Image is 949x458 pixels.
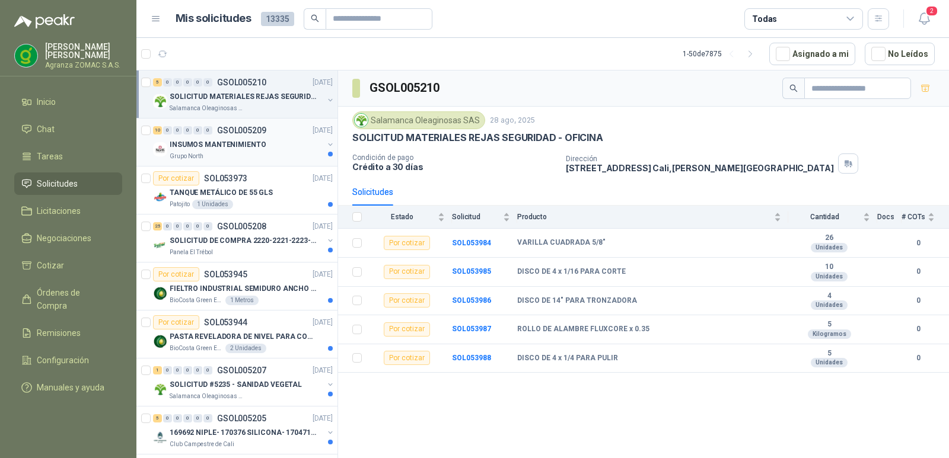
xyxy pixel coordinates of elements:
[14,118,122,140] a: Chat
[902,238,935,249] b: 0
[153,190,167,204] img: Company Logo
[37,286,111,312] span: Órdenes de Compra
[369,206,452,229] th: Estado
[183,126,192,134] div: 0
[193,414,202,422] div: 0
[355,114,368,127] img: Company Logo
[14,349,122,371] a: Configuración
[313,221,333,232] p: [DATE]
[45,43,122,59] p: [PERSON_NAME] [PERSON_NAME]
[517,213,772,221] span: Producto
[352,185,393,198] div: Solicitudes
[170,200,190,209] p: Patojito
[183,414,192,422] div: 0
[37,95,56,108] span: Inicio
[170,235,317,246] p: SOLICITUD DE COMPRA 2220-2221-2223-2224
[789,84,798,92] span: search
[769,43,855,65] button: Asignado a mi
[37,381,104,394] span: Manuales y ayuda
[217,366,266,374] p: GSOL005207
[193,222,202,230] div: 0
[204,270,247,278] p: SOL053945
[183,366,192,374] div: 0
[136,310,337,358] a: Por cotizarSOL053944[DATE] Company LogoPASTA REVELADORA DE NIVEL PARA COMBUSTIBLES/ACEITES DE COL...
[369,213,435,221] span: Estado
[173,126,182,134] div: 0
[452,354,491,362] a: SOL053988
[490,115,535,126] p: 28 ago, 2025
[153,267,199,281] div: Por cotizar
[153,171,199,185] div: Por cotizar
[217,78,266,87] p: GSOL005210
[153,75,335,113] a: 5 0 0 0 0 0 GSOL005210[DATE] Company LogoSOLICITUD MATERIALES REJAS SEGURIDAD - OFICINASalamanca ...
[153,222,162,230] div: 25
[45,62,122,69] p: Agranza ZOMAC S.A.S.
[176,10,251,27] h1: Mis solicitudes
[173,222,182,230] div: 0
[352,162,556,172] p: Crédito a 30 días
[170,248,213,257] p: Panela El Trébol
[193,366,202,374] div: 0
[313,269,333,280] p: [DATE]
[517,354,618,363] b: DISCO DE 4 x 1/4 PARA PULIR
[452,296,491,305] b: SOL053986
[902,266,935,277] b: 0
[136,262,337,310] a: Por cotizarSOL053945[DATE] Company LogoFIELTRO INDUSTRIAL SEMIDURO ANCHO 25 MMBioCosta Green Ener...
[14,376,122,399] a: Manuales y ayuda
[170,152,203,161] p: Grupo North
[902,353,935,364] b: 0
[37,326,81,340] span: Remisiones
[14,281,122,317] a: Órdenes de Compra
[517,296,637,306] b: DISCO DE 14" PARA TRONZADORA
[313,77,333,88] p: [DATE]
[163,126,172,134] div: 0
[173,78,182,87] div: 0
[14,322,122,344] a: Remisiones
[136,166,337,214] a: Por cotizarSOL053973[DATE] Company LogoTANQUE METÁLICO DE 55 GLSPatojito1 Unidades
[153,78,162,87] div: 5
[225,296,259,305] div: 1 Metros
[566,155,834,163] p: Dirección
[14,254,122,277] a: Cotizar
[153,94,167,108] img: Company Logo
[384,351,430,365] div: Por cotizar
[517,325,649,334] b: ROLLO DE ALAMBRE FLUXCORE x 0.35
[153,123,335,161] a: 10 0 0 0 0 0 GSOL005209[DATE] Company LogoINSUMOS MANTENIMIENTOGrupo North
[14,145,122,168] a: Tareas
[14,91,122,113] a: Inicio
[384,265,430,279] div: Por cotizar
[217,222,266,230] p: GSOL005208
[811,243,848,252] div: Unidades
[384,322,430,337] div: Por cotizar
[193,126,202,134] div: 0
[37,232,91,245] span: Negociaciones
[261,12,294,26] span: 13335
[517,206,788,229] th: Producto
[170,91,317,103] p: SOLICITUD MATERIALES REJAS SEGURIDAD - OFICINA
[788,292,870,301] b: 4
[788,262,870,272] b: 10
[15,44,37,67] img: Company Logo
[902,206,949,229] th: # COTs
[788,206,877,229] th: Cantidad
[452,267,491,276] a: SOL053985
[153,366,162,374] div: 1
[788,213,861,221] span: Cantidad
[170,296,223,305] p: BioCosta Green Energy S.A.S
[37,123,55,136] span: Chat
[153,430,167,444] img: Company Logo
[203,78,212,87] div: 0
[384,293,430,308] div: Por cotizar
[170,440,234,449] p: Club Campestre de Cali
[517,238,606,248] b: VARILLA CUADRADA 5/8"
[352,132,603,144] p: SOLICITUD MATERIALES REJAS SEGURIDAD - OFICINA
[203,222,212,230] div: 0
[913,8,935,30] button: 2
[163,414,172,422] div: 0
[163,222,172,230] div: 0
[14,200,122,222] a: Licitaciones
[313,365,333,376] p: [DATE]
[170,331,317,342] p: PASTA REVELADORA DE NIVEL PARA COMBUSTIBLES/ACEITES DE COLOR ROSADA marca kolor kut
